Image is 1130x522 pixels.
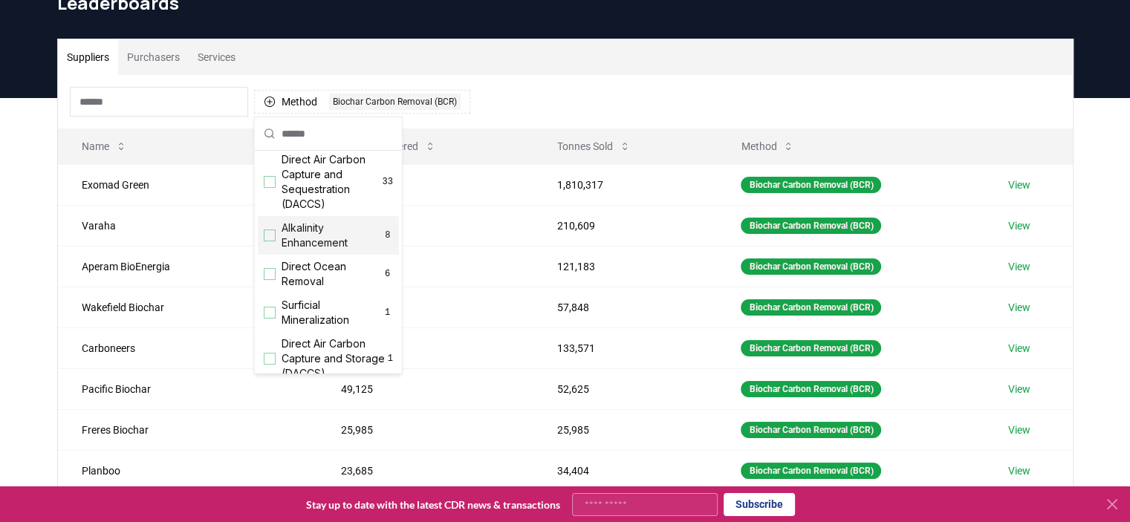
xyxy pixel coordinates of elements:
button: Services [189,39,244,75]
span: Surficial Mineralization [282,298,382,327]
td: 57,840 [317,287,533,327]
td: 195,378 [317,164,533,205]
td: Wakefield Biochar [58,287,317,327]
td: 210,609 [533,205,717,246]
button: MethodBiochar Carbon Removal (BCR) [254,90,470,114]
span: 6 [382,268,393,280]
td: 57,848 [533,287,717,327]
td: 34,404 [533,450,717,491]
a: View [1008,218,1030,233]
td: Planboo [58,450,317,491]
td: 89,298 [317,246,533,287]
a: View [1008,259,1030,274]
td: Pacific Biochar [58,368,317,409]
button: Tonnes Sold [545,131,643,161]
div: Biochar Carbon Removal (BCR) [741,340,881,356]
td: 49,125 [317,368,533,409]
span: 33 [382,176,392,188]
span: 1 [382,307,393,319]
td: 52,625 [533,368,717,409]
span: Direct Air Carbon Capture and Storage (DACCS) [282,336,388,381]
div: Biochar Carbon Removal (BCR) [741,463,881,479]
div: Biochar Carbon Removal (BCR) [741,381,881,397]
span: Alkalinity Enhancement [282,221,383,250]
td: 25,985 [317,409,533,450]
td: 133,571 [533,327,717,368]
div: Biochar Carbon Removal (BCR) [741,258,881,275]
a: View [1008,341,1030,356]
a: View [1008,423,1030,437]
div: Biochar Carbon Removal (BCR) [741,422,881,438]
button: Purchasers [118,39,189,75]
button: Suppliers [58,39,118,75]
td: Varaha [58,205,317,246]
td: Carboneers [58,327,317,368]
td: 1,810,317 [533,164,717,205]
span: 8 [382,229,392,241]
button: Name [70,131,139,161]
a: View [1008,177,1030,192]
span: 1 [387,353,392,365]
td: Exomad Green [58,164,317,205]
span: Direct Ocean Removal [282,259,382,289]
button: Method [729,131,806,161]
a: View [1008,382,1030,397]
td: 54,392 [317,327,533,368]
td: 121,183 [533,246,717,287]
div: Biochar Carbon Removal (BCR) [741,299,881,316]
td: 25,985 [533,409,717,450]
a: View [1008,463,1030,478]
a: View [1008,300,1030,315]
td: 95,276 [317,205,533,246]
td: 23,685 [317,450,533,491]
div: Biochar Carbon Removal (BCR) [329,94,461,110]
div: Biochar Carbon Removal (BCR) [741,218,881,234]
td: Aperam BioEnergia [58,246,317,287]
td: Freres Biochar [58,409,317,450]
div: Biochar Carbon Removal (BCR) [741,177,881,193]
span: Direct Air Carbon Capture and Sequestration (DACCS) [282,152,383,212]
